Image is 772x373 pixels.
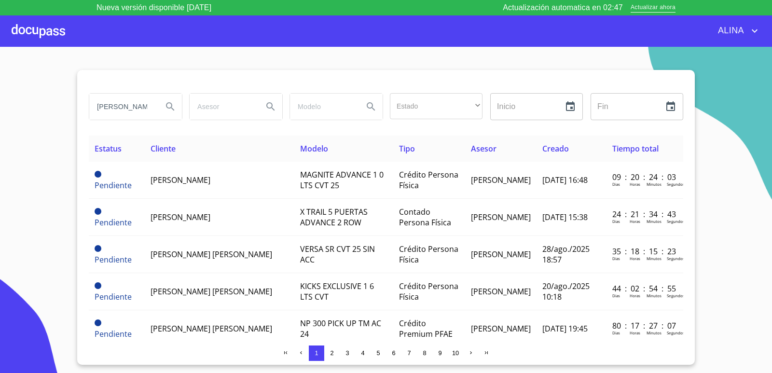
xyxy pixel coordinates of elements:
[612,320,677,331] p: 80 : 17 : 27 : 07
[309,345,324,361] button: 1
[432,345,448,361] button: 9
[151,286,272,297] span: [PERSON_NAME] [PERSON_NAME]
[259,95,282,118] button: Search
[542,244,590,265] span: 28/ago./2025 18:57
[471,212,531,222] span: [PERSON_NAME]
[630,256,640,261] p: Horas
[647,256,662,261] p: Minutos
[399,281,458,302] span: Crédito Persona Física
[647,219,662,224] p: Minutos
[95,329,132,339] span: Pendiente
[95,180,132,191] span: Pendiente
[359,95,383,118] button: Search
[630,219,640,224] p: Horas
[612,283,677,294] p: 44 : 02 : 54 : 55
[471,143,496,154] span: Asesor
[399,244,458,265] span: Crédito Persona Física
[471,286,531,297] span: [PERSON_NAME]
[417,345,432,361] button: 8
[471,175,531,185] span: [PERSON_NAME]
[392,349,395,357] span: 6
[300,207,368,228] span: X TRAIL 5 PUERTAS ADVANCE 2 ROW
[315,349,318,357] span: 1
[95,291,132,302] span: Pendiente
[448,345,463,361] button: 10
[376,349,380,357] span: 5
[95,282,101,289] span: Pendiente
[711,23,760,39] button: account of current user
[399,143,415,154] span: Tipo
[647,330,662,335] p: Minutos
[542,212,588,222] span: [DATE] 15:38
[300,244,375,265] span: VERSA SR CVT 25 SIN ACC
[612,172,677,182] p: 09 : 20 : 24 : 03
[95,245,101,252] span: Pendiente
[612,143,659,154] span: Tiempo total
[667,256,685,261] p: Segundos
[190,94,255,120] input: search
[423,349,426,357] span: 8
[399,169,458,191] span: Crédito Persona Física
[95,319,101,326] span: Pendiente
[95,254,132,265] span: Pendiente
[96,2,211,14] p: Nueva versión disponible [DATE]
[438,349,441,357] span: 9
[324,345,340,361] button: 2
[612,219,620,224] p: Dias
[300,169,384,191] span: MAGNITE ADVANCE 1 0 LTS CVT 25
[386,345,401,361] button: 6
[390,93,482,119] div: ​
[542,281,590,302] span: 20/ago./2025 10:18
[471,323,531,334] span: [PERSON_NAME]
[330,349,333,357] span: 2
[300,318,381,339] span: NP 300 PICK UP TM AC 24
[631,3,675,13] span: Actualizar ahora
[355,345,371,361] button: 4
[542,175,588,185] span: [DATE] 16:48
[95,171,101,178] span: Pendiente
[630,293,640,298] p: Horas
[471,249,531,260] span: [PERSON_NAME]
[630,181,640,187] p: Horas
[401,345,417,361] button: 7
[151,249,272,260] span: [PERSON_NAME] [PERSON_NAME]
[89,94,155,120] input: search
[667,330,685,335] p: Segundos
[95,143,122,154] span: Estatus
[647,181,662,187] p: Minutos
[159,95,182,118] button: Search
[361,349,364,357] span: 4
[667,219,685,224] p: Segundos
[399,318,453,339] span: Crédito Premium PFAE
[340,345,355,361] button: 3
[95,208,101,215] span: Pendiente
[399,207,451,228] span: Contado Persona Física
[407,349,411,357] span: 7
[542,323,588,334] span: [DATE] 19:45
[612,293,620,298] p: Dias
[95,217,132,228] span: Pendiente
[612,246,677,257] p: 35 : 18 : 15 : 23
[542,143,569,154] span: Creado
[300,143,328,154] span: Modelo
[667,181,685,187] p: Segundos
[612,181,620,187] p: Dias
[290,94,356,120] input: search
[612,256,620,261] p: Dias
[612,209,677,220] p: 24 : 21 : 34 : 43
[151,212,210,222] span: [PERSON_NAME]
[151,175,210,185] span: [PERSON_NAME]
[345,349,349,357] span: 3
[647,293,662,298] p: Minutos
[503,2,623,14] p: Actualización automatica en 02:47
[452,349,459,357] span: 10
[667,293,685,298] p: Segundos
[630,330,640,335] p: Horas
[151,323,272,334] span: [PERSON_NAME] [PERSON_NAME]
[612,330,620,335] p: Dias
[371,345,386,361] button: 5
[300,281,374,302] span: KICKS EXCLUSIVE 1 6 LTS CVT
[711,23,749,39] span: ALINA
[151,143,176,154] span: Cliente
